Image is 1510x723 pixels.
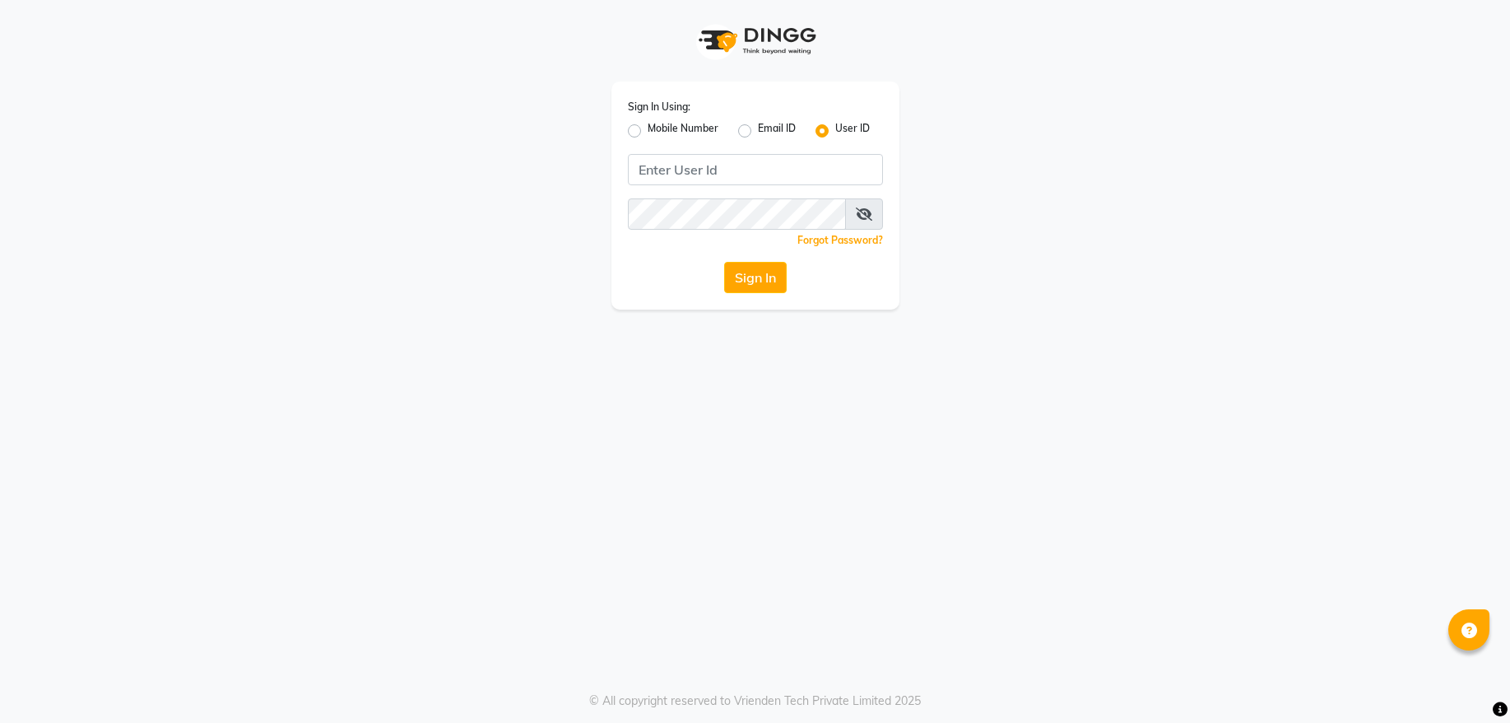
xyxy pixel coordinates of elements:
label: Email ID [758,121,796,141]
label: User ID [835,121,870,141]
iframe: chat widget [1441,657,1494,707]
label: Sign In Using: [628,100,690,114]
button: Sign In [724,262,787,293]
img: logo1.svg [690,16,821,65]
label: Mobile Number [648,121,718,141]
a: Forgot Password? [797,234,883,246]
input: Username [628,154,883,185]
input: Username [628,198,846,230]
